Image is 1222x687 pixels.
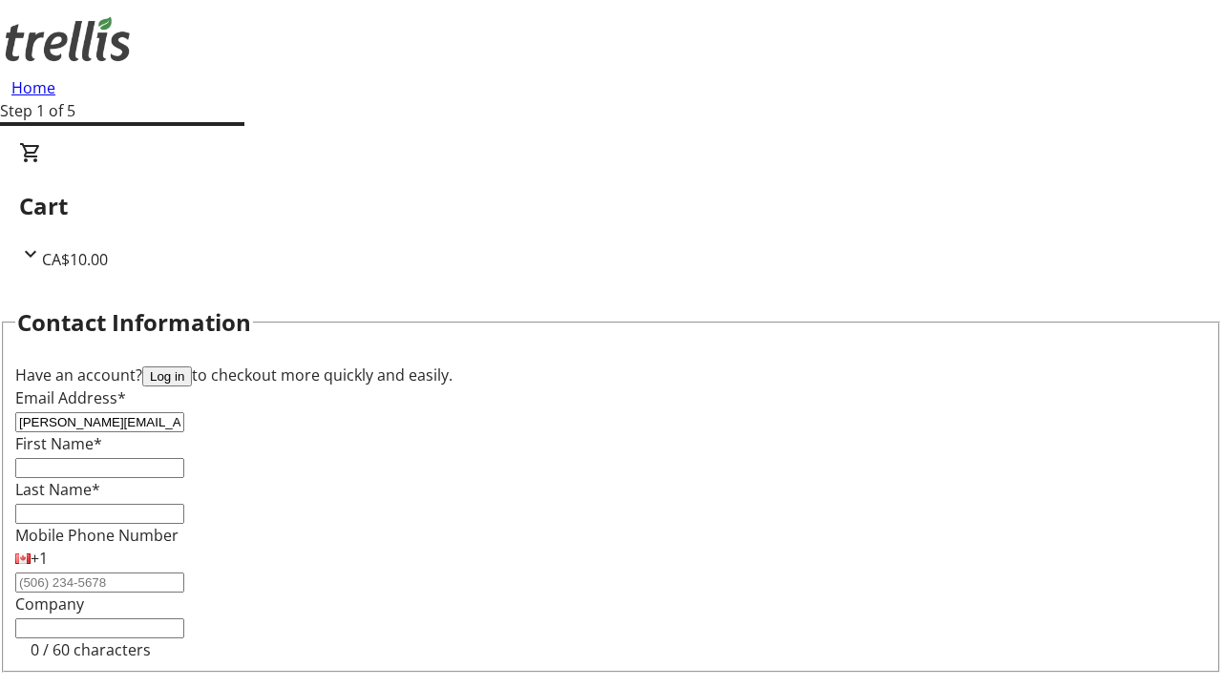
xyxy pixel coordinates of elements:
[15,593,84,614] label: Company
[15,572,184,593] input: (506) 234-5678
[15,364,1207,386] div: Have an account? to checkout more quickly and easily.
[17,305,251,340] h2: Contact Information
[15,433,102,454] label: First Name*
[19,189,1203,223] h2: Cart
[142,366,192,386] button: Log in
[15,525,179,546] label: Mobile Phone Number
[15,479,100,500] label: Last Name*
[19,141,1203,271] div: CartCA$10.00
[15,387,126,408] label: Email Address*
[42,249,108,270] span: CA$10.00
[31,639,151,660] tr-character-limit: 0 / 60 characters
